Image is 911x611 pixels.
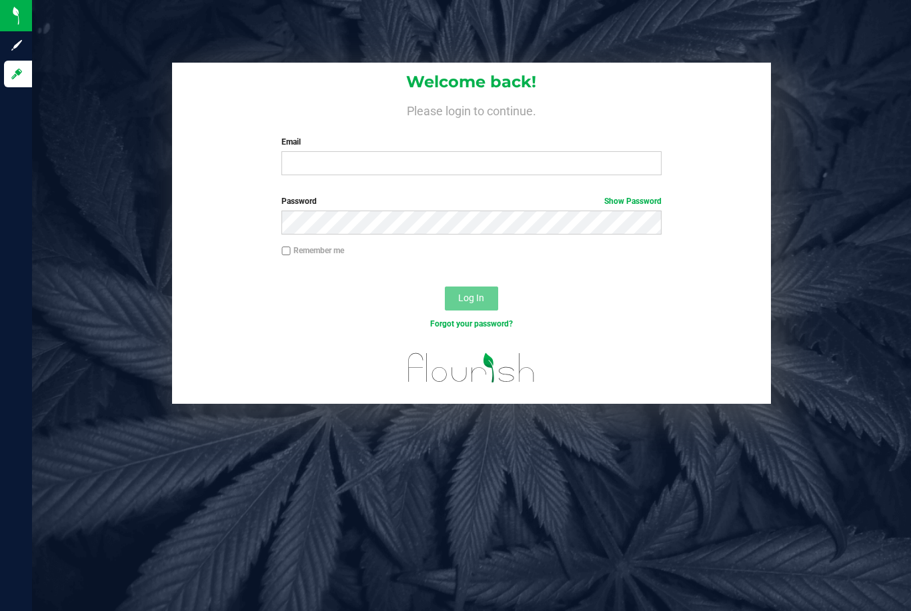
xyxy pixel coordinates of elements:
[430,319,513,328] a: Forgot your password?
[172,101,772,117] h4: Please login to continue.
[397,344,547,392] img: flourish_logo.svg
[281,197,317,206] span: Password
[281,136,661,148] label: Email
[604,197,662,206] a: Show Password
[10,67,23,81] inline-svg: Log in
[445,287,498,310] button: Log In
[281,247,291,256] input: Remember me
[172,73,772,91] h1: Welcome back!
[10,39,23,52] inline-svg: Sign up
[281,245,344,257] label: Remember me
[458,293,484,303] span: Log In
